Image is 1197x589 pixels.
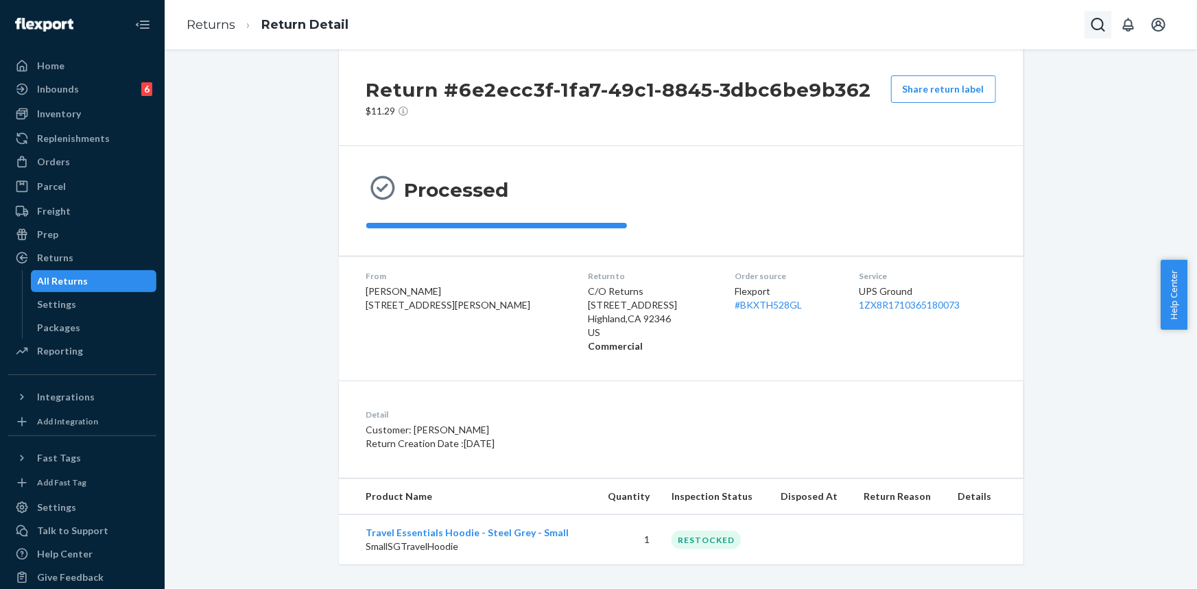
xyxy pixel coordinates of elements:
h3: Processed [405,178,509,202]
div: Replenishments [37,132,110,145]
th: Disposed At [770,479,853,515]
a: 1ZX8R1710365180073 [860,299,960,311]
div: Returns [37,251,73,265]
div: Add Integration [37,416,98,427]
dt: Return to [588,270,713,282]
div: Freight [37,204,71,218]
a: #BKXTH528GL [735,299,802,311]
p: Highland , CA 92346 [588,312,713,326]
button: Share return label [891,75,996,103]
div: RESTOCKED [672,531,741,549]
div: Add Fast Tag [37,477,86,488]
a: Inventory [8,103,156,125]
div: Settings [37,501,76,514]
p: US [588,326,713,339]
span: UPS Ground [860,285,913,297]
button: Help Center [1161,260,1187,330]
button: Give Feedback [8,566,156,588]
button: Integrations [8,386,156,408]
div: All Returns [38,274,88,288]
a: Orders [8,151,156,173]
div: Give Feedback [37,570,104,584]
a: Returns [8,247,156,269]
ol: breadcrumbs [176,5,359,45]
a: Travel Essentials Hoodie - Steel Grey - Small [366,527,569,538]
div: Parcel [37,180,66,193]
div: Packages [38,321,81,335]
div: Orders [37,155,70,169]
a: Inbounds6 [8,78,156,100]
button: Open Search Box [1085,11,1112,38]
a: Settings [31,293,157,315]
dt: From [366,270,567,282]
a: Freight [8,200,156,222]
p: $11.29 [366,104,872,118]
img: Flexport logo [15,18,73,32]
h2: Return #6e2ecc3f-1fa7-49c1-8845-3dbc6be9b362 [366,75,872,104]
div: Help Center [37,547,93,561]
p: C/O Returns [588,285,713,298]
a: Prep [8,224,156,245]
button: Open account menu [1145,11,1172,38]
a: Reporting [8,340,156,362]
div: 6 [141,82,152,96]
div: Home [37,59,64,73]
a: Replenishments [8,128,156,149]
a: Return Detail [261,17,348,32]
p: Return Creation Date : [DATE] [366,437,746,450]
p: SmallSGTravelHoodie [366,540,583,553]
a: Packages [31,317,157,339]
span: [PERSON_NAME] [STREET_ADDRESS][PERSON_NAME] [366,285,531,311]
dt: Order source [735,270,838,282]
div: Talk to Support [37,524,108,538]
div: Reporting [37,344,83,358]
th: Inspection Status [661,479,769,515]
a: Settings [8,496,156,518]
a: Home [8,55,156,77]
div: Integrations [37,390,95,404]
th: Details [947,479,1023,515]
p: [STREET_ADDRESS] [588,298,713,312]
th: Product Name [339,479,594,515]
div: Flexport [735,285,838,312]
button: Close Navigation [129,11,156,38]
div: Settings [38,298,77,311]
a: Add Fast Tag [8,474,156,491]
a: Help Center [8,543,156,565]
a: Returns [187,17,235,32]
button: Open notifications [1115,11,1142,38]
div: Inventory [37,107,81,121]
th: Quantity [593,479,661,515]
p: Customer: [PERSON_NAME] [366,423,746,437]
a: Add Integration [8,413,156,430]
a: Talk to Support [8,520,156,542]
div: Prep [37,228,58,241]
button: Fast Tags [8,447,156,469]
th: Return Reason [853,479,947,515]
dt: Service [860,270,996,282]
dt: Detail [366,409,746,420]
a: Parcel [8,176,156,197]
div: Fast Tags [37,451,81,465]
strong: Commercial [588,340,643,352]
a: All Returns [31,270,157,292]
div: Inbounds [37,82,79,96]
td: 1 [593,515,661,565]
